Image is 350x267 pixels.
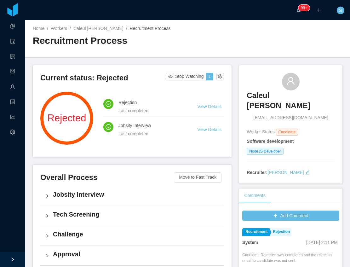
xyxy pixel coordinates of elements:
div: Candidate Rejection was completed and the rejection email to candidate was not sent. [242,252,339,264]
i: icon: solution [10,51,15,64]
span: [DATE] 2:11 PM [306,240,338,245]
h4: Jobsity Interview [53,190,219,199]
a: Rejection [270,228,291,236]
div: Last completed [118,130,182,137]
h4: Rejection [118,99,182,106]
span: Worker Status: [247,129,276,134]
span: NodeJS Developer [247,148,284,155]
a: icon: pie-chart [10,20,15,33]
div: icon: rightApproval [40,246,224,265]
span: / [126,26,127,31]
a: icon: profile [10,96,15,109]
span: Recruitment Process [130,26,171,31]
button: icon: setting [216,73,224,80]
div: Last completed [118,107,182,114]
i: icon: check-circle [106,101,111,107]
i: icon: user [286,77,295,85]
a: icon: robot [10,66,15,79]
span: Candidate [276,129,298,136]
span: Rejected [40,113,93,123]
i: icon: line-chart [10,112,15,124]
a: Home [33,26,44,31]
a: Workers [51,26,67,31]
h4: Jobsity Interview [118,122,182,129]
i: icon: plus [317,8,321,12]
a: Caleul [PERSON_NAME] [73,26,123,31]
span: / [70,26,71,31]
i: icon: edit [305,170,310,175]
h3: Caleul [PERSON_NAME] [247,90,335,111]
i: icon: check-circle [106,124,111,130]
h4: Challenge [53,230,219,239]
strong: System [242,240,258,245]
div: icon: rightJobsity Interview [40,186,224,206]
i: icon: right [45,214,49,218]
sup: 1213 [298,5,310,11]
a: icon: audit [10,35,15,49]
h4: Tech Screening [53,210,219,219]
span: / [47,26,48,31]
h3: Current status: Rejected [40,73,166,83]
div: Comments [239,189,271,203]
strong: Recruiter: [247,170,267,175]
a: icon: user [10,81,15,94]
button: Move to Fast Track [174,172,221,183]
i: icon: right [45,194,49,198]
h3: Overall Process [40,172,174,183]
i: icon: right [45,254,49,258]
div: icon: rightChallenge [40,226,224,246]
span: [EMAIL_ADDRESS][DOMAIN_NAME] [254,114,328,121]
button: 1 [206,73,214,80]
h4: Approval [53,250,219,258]
a: [PERSON_NAME] [267,170,304,175]
button: icon: eye-invisibleStop Watching [166,73,206,80]
i: icon: setting [10,127,15,139]
button: icon: plusAdd Comment [242,211,339,221]
span: S [339,7,342,14]
h2: Recruitment Process [33,34,188,47]
a: Caleul [PERSON_NAME] [247,90,335,115]
i: icon: right [45,234,49,238]
a: View Details [198,127,222,132]
a: Recruitment [242,228,269,236]
div: icon: rightTech Screening [40,206,224,226]
a: View Details [198,104,222,109]
i: icon: bell [296,8,301,12]
strong: Software development [247,139,294,144]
